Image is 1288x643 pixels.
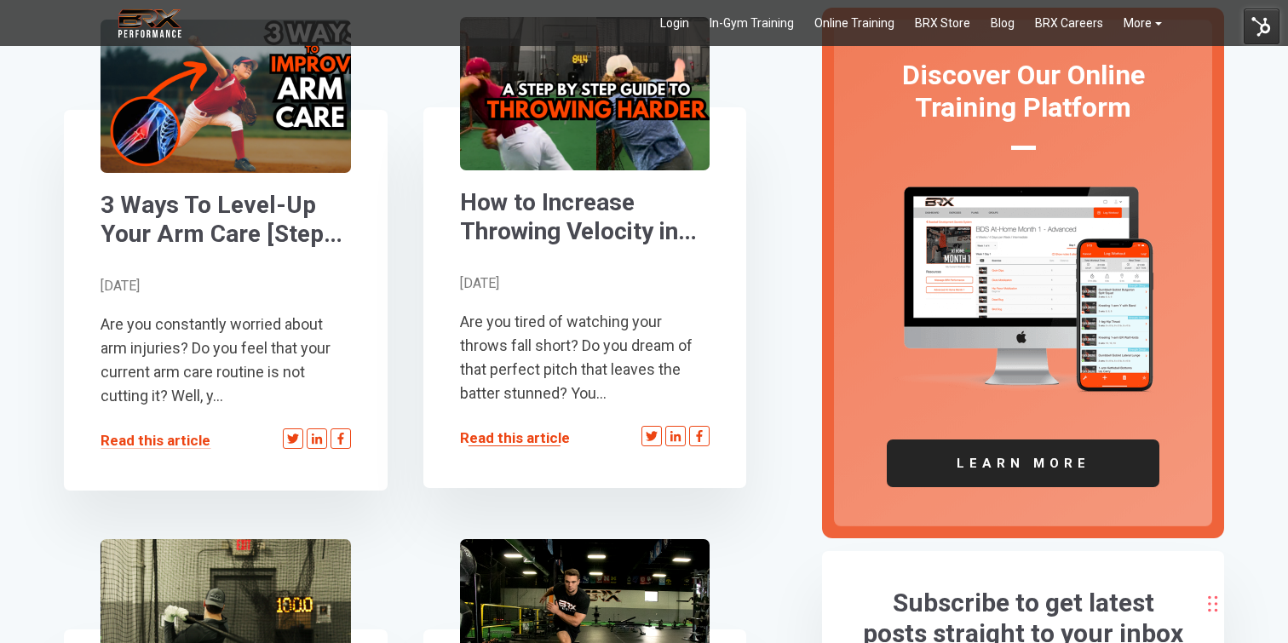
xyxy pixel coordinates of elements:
a: Read this article [460,429,570,446]
small: [DATE] [460,275,499,291]
a: In-Gym Training [699,6,804,41]
a: How to Increase Throwing Velocity in Baseball: A Step-By-[PERSON_NAME] [460,17,710,170]
a: More [1113,6,1172,41]
a: Login [650,6,699,41]
small: [DATE] [101,278,140,294]
img: HubSpot Tools Menu Toggle [1244,9,1279,44]
a: Blog [980,6,1025,41]
a: 3 Ways To Level-Up Your Arm Care [Step-By- [PERSON_NAME]] [101,20,351,173]
div: Navigation Menu [650,6,1172,41]
img: BRX Transparent Logo-2 [116,6,184,41]
a: 3 Ways To Level-Up Your Arm Care [Step-By- [PERSON_NAME]] [101,191,351,248]
p: Are you tired of watching your throws fall short? Do you dream of that perfect pitch that leaves ... [460,310,710,405]
a: Read this article [101,432,210,449]
p: Are you constantly worried about arm injuries? Do you feel that your current arm care routine is ... [101,313,351,408]
a: How to Increase Throwing Velocity in Baseball: A Step-By-[PERSON_NAME] [460,188,710,245]
div: Drag [1208,578,1218,629]
a: LEARN MORE [887,439,1159,487]
span: Discover Our Online Training Platform [902,59,1145,123]
iframe: Chat Widget [1037,459,1288,643]
a: BRX Careers [1025,6,1113,41]
img: Mockup-2.png [892,187,1154,396]
a: Online Training [804,6,905,41]
a: BRX Store [905,6,980,41]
